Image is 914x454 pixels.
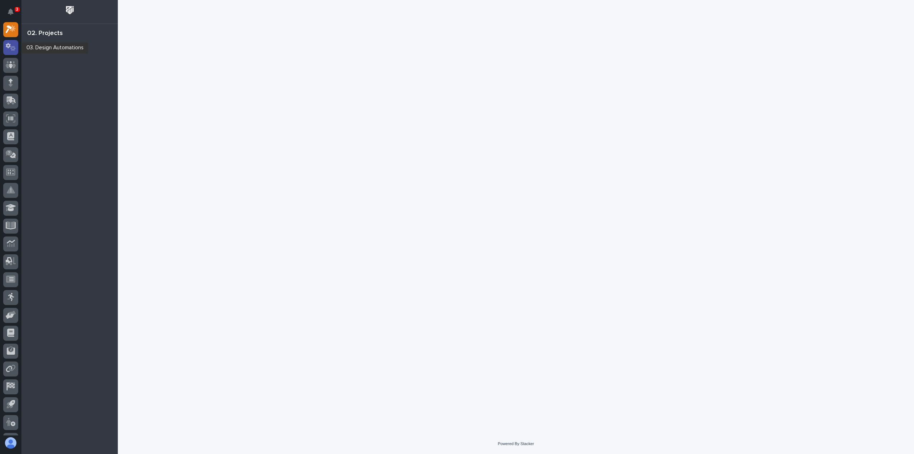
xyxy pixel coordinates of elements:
[27,30,63,38] div: 02. Projects
[16,7,18,12] p: 3
[63,4,76,17] img: Workspace Logo
[3,4,18,19] button: Notifications
[498,441,534,446] a: Powered By Stacker
[9,9,18,20] div: Notifications3
[3,435,18,450] button: users-avatar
